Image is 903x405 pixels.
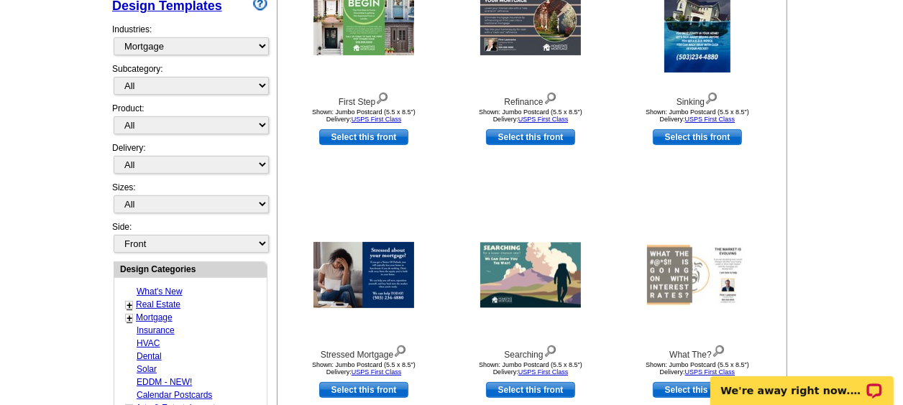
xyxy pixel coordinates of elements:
a: Dental [137,351,162,361]
a: HVAC [137,338,160,348]
a: USPS First Class [518,368,569,376]
img: Stressed Mortgage [313,242,414,308]
a: Mortgage [136,312,173,322]
div: Searching [451,342,610,361]
a: + [127,312,132,324]
div: Shown: Jumbo Postcard (5.5 x 8.5") Delivery: [618,108,776,123]
div: Delivery: [112,141,267,181]
img: view design details [705,89,718,105]
div: Stressed Mortgage [285,342,443,361]
a: USPS First Class [352,116,402,123]
img: view design details [712,342,725,358]
div: Sinking [618,89,776,108]
img: What The? [647,243,748,308]
div: Side: [112,220,267,254]
div: Industries: [112,16,267,62]
div: Shown: Jumbo Postcard (5.5 x 8.5") Delivery: [451,108,610,123]
a: + [127,299,132,311]
a: use this design [319,382,408,398]
div: Shown: Jumbo Postcard (5.5 x 8.5") Delivery: [285,361,443,376]
img: view design details [375,89,389,105]
a: USPS First Class [685,116,735,123]
img: Searching [480,243,581,308]
div: Shown: Jumbo Postcard (5.5 x 8.5") Delivery: [618,361,776,376]
img: view design details [544,342,557,358]
a: use this design [653,382,742,398]
div: Shown: Jumbo Postcard (5.5 x 8.5") Delivery: [451,361,610,376]
a: Calendar Postcards [137,390,212,400]
a: Solar [137,364,157,374]
div: Refinance [451,89,610,108]
div: Design Categories [114,262,267,276]
a: use this design [653,129,742,145]
div: Product: [112,102,267,141]
img: view design details [544,89,557,105]
div: Subcategory: [112,62,267,102]
a: What's New [137,287,183,297]
div: Sizes: [112,181,267,220]
a: USPS First Class [352,368,402,376]
a: Real Estate [136,299,180,309]
a: USPS First Class [685,368,735,376]
a: Insurance [137,325,175,335]
img: view design details [393,342,407,358]
div: What The? [618,342,776,361]
a: use this design [486,382,575,398]
a: USPS First Class [518,116,569,123]
iframe: LiveChat chat widget [701,360,903,405]
a: use this design [486,129,575,145]
div: First Step [285,89,443,108]
div: Shown: Jumbo Postcard (5.5 x 8.5") Delivery: [285,108,443,123]
a: use this design [319,129,408,145]
a: EDDM - NEW! [137,377,192,387]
